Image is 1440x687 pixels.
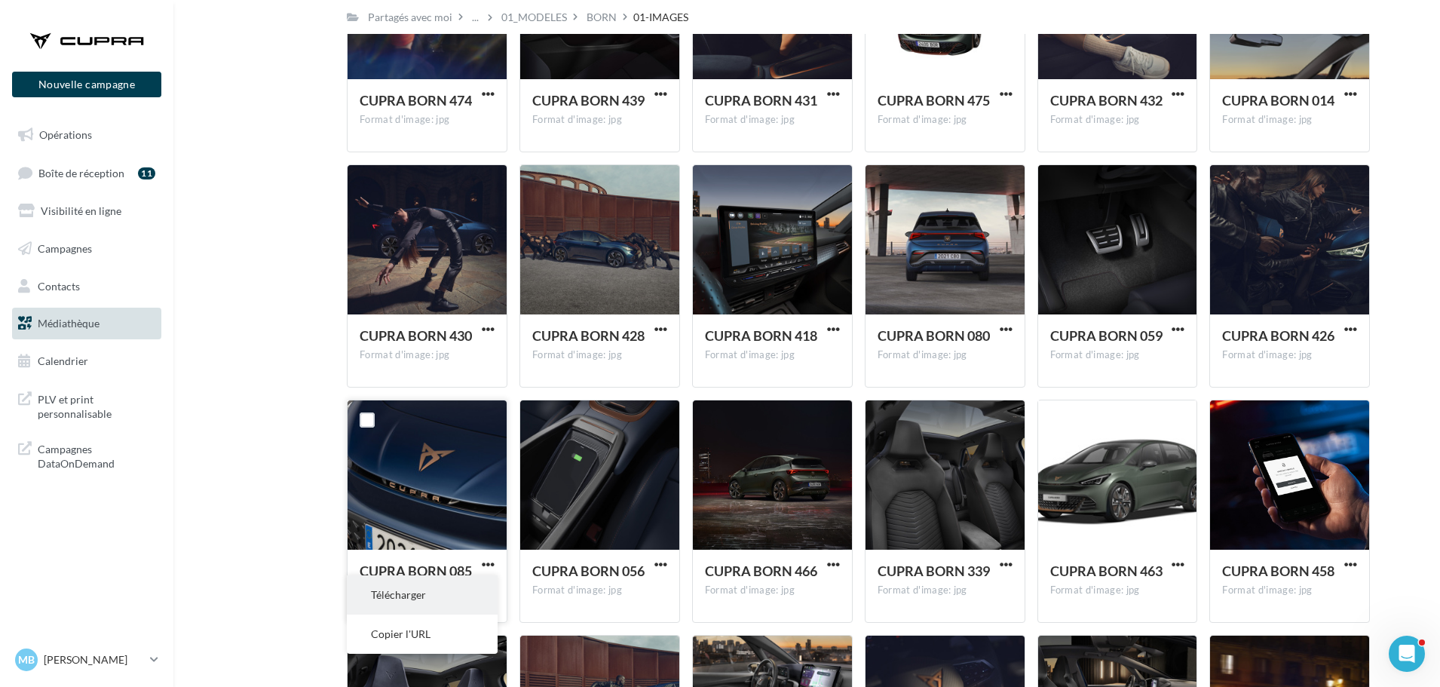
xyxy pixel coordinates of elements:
span: CUPRA BORN 014 [1222,92,1334,109]
div: Format d'image: jpg [1222,113,1357,127]
a: Calendrier [9,345,164,377]
a: Visibilité en ligne [9,195,164,227]
div: Format d'image: jpg [878,584,1013,597]
span: Contacts [38,279,80,292]
div: Format d'image: jpg [878,113,1013,127]
div: Format d'image: jpg [1050,113,1185,127]
div: 01_MODELES [501,10,567,25]
span: Visibilité en ligne [41,204,121,217]
a: Médiathèque [9,308,164,339]
button: Copier l'URL [347,615,498,654]
span: Médiathèque [38,317,100,330]
span: CUPRA BORN 426 [1222,327,1334,344]
span: Boîte de réception [38,166,124,179]
span: CUPRA BORN 085 [360,563,472,579]
span: CUPRA BORN 463 [1050,563,1163,579]
div: Format d'image: jpg [1222,584,1357,597]
span: CUPRA BORN 475 [878,92,990,109]
div: Format d'image: jpg [705,348,840,362]
span: PLV et print personnalisable [38,389,155,422]
div: Format d'image: jpg [1050,348,1185,362]
button: Télécharger [347,575,498,615]
a: PLV et print personnalisable [9,383,164,428]
span: CUPRA BORN 056 [532,563,645,579]
div: Format d'image: jpg [705,113,840,127]
span: MB [18,652,35,667]
span: CUPRA BORN 458 [1222,563,1334,579]
span: CUPRA BORN 431 [705,92,817,109]
span: CUPRA BORN 080 [878,327,990,344]
span: Campagnes DataOnDemand [38,439,155,471]
div: 01-IMAGES [633,10,688,25]
div: Format d'image: jpg [1222,348,1357,362]
div: Format d'image: jpg [532,584,667,597]
div: BORN [587,10,617,25]
span: CUPRA BORN 432 [1050,92,1163,109]
iframe: Intercom live chat [1389,636,1425,672]
span: CUPRA BORN 430 [360,327,472,344]
p: [PERSON_NAME] [44,652,144,667]
div: Format d'image: jpg [360,348,495,362]
span: Opérations [39,128,92,141]
div: Format d'image: jpg [705,584,840,597]
a: Boîte de réception11 [9,157,164,189]
div: Format d'image: jpg [360,113,495,127]
span: CUPRA BORN 466 [705,563,817,579]
span: CUPRA BORN 418 [705,327,817,344]
a: Campagnes [9,233,164,265]
div: Format d'image: jpg [532,113,667,127]
span: CUPRA BORN 474 [360,92,472,109]
a: Campagnes DataOnDemand [9,433,164,477]
div: Format d'image: jpg [1050,584,1185,597]
span: Campagnes [38,242,92,255]
a: MB [PERSON_NAME] [12,646,161,674]
div: Format d'image: jpg [532,348,667,362]
a: Opérations [9,119,164,151]
button: Nouvelle campagne [12,72,161,97]
div: ... [469,7,482,28]
span: CUPRA BORN 428 [532,327,645,344]
div: Partagés avec moi [368,10,452,25]
div: 11 [138,167,155,179]
span: CUPRA BORN 439 [532,92,645,109]
span: CUPRA BORN 059 [1050,327,1163,344]
a: Contacts [9,271,164,302]
div: Format d'image: jpg [878,348,1013,362]
span: Calendrier [38,354,88,367]
span: CUPRA BORN 339 [878,563,990,579]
